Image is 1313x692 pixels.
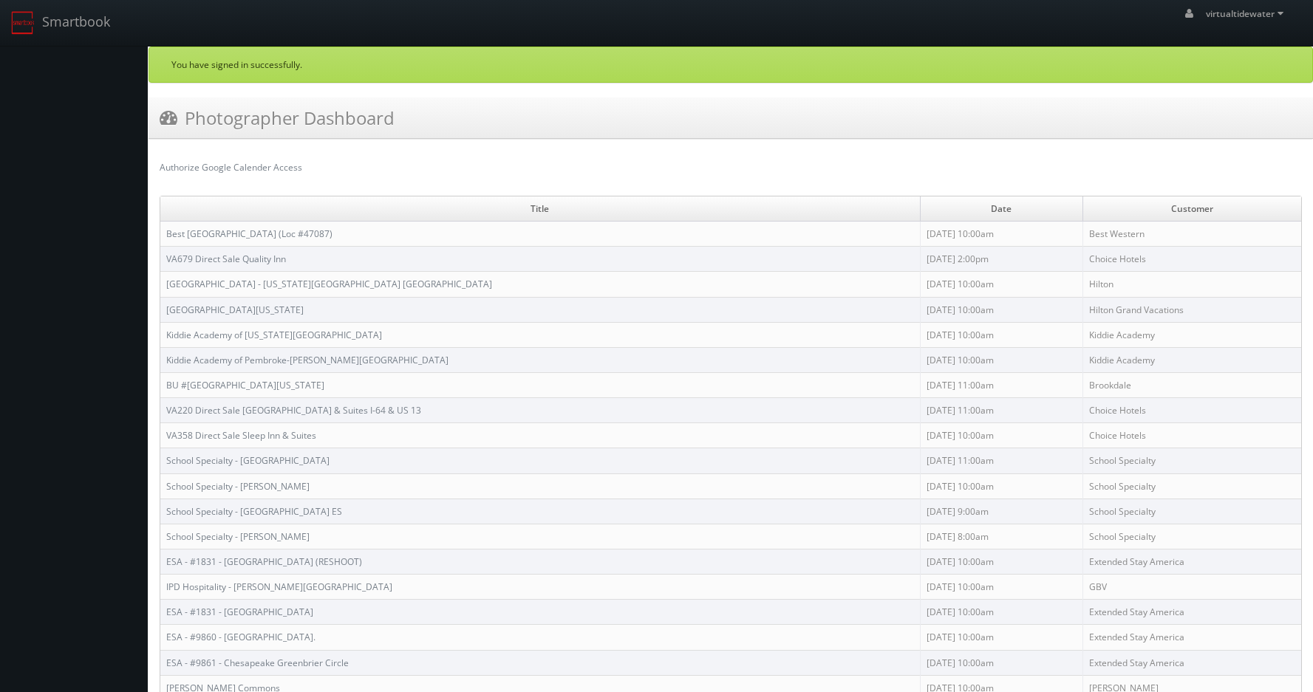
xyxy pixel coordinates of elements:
[1082,398,1301,423] td: Choice Hotels
[166,329,382,341] a: Kiddie Academy of [US_STATE][GEOGRAPHIC_DATA]
[1082,347,1301,372] td: Kiddie Academy
[920,448,1082,473] td: [DATE] 11:00am
[920,625,1082,650] td: [DATE] 10:00am
[166,505,342,518] a: School Specialty - [GEOGRAPHIC_DATA] ES
[166,379,324,391] a: BU #[GEOGRAPHIC_DATA][US_STATE]
[160,196,920,222] td: Title
[920,372,1082,397] td: [DATE] 11:00am
[1082,625,1301,650] td: Extended Stay America
[920,322,1082,347] td: [DATE] 10:00am
[166,278,492,290] a: [GEOGRAPHIC_DATA] - [US_STATE][GEOGRAPHIC_DATA] [GEOGRAPHIC_DATA]
[11,11,35,35] img: smartbook-logo.png
[1082,423,1301,448] td: Choice Hotels
[920,196,1082,222] td: Date
[1082,524,1301,549] td: School Specialty
[1082,247,1301,272] td: Choice Hotels
[166,454,330,467] a: School Specialty - [GEOGRAPHIC_DATA]
[166,227,332,240] a: Best [GEOGRAPHIC_DATA] (Loc #47087)
[166,480,310,493] a: School Specialty - [PERSON_NAME]
[166,429,316,442] a: VA358 Direct Sale Sleep Inn & Suites
[920,398,1082,423] td: [DATE] 11:00am
[166,253,286,265] a: VA679 Direct Sale Quality Inn
[166,404,421,417] a: VA220 Direct Sale [GEOGRAPHIC_DATA] & Suites I-64 & US 13
[166,631,316,643] a: ESA - #9860 - [GEOGRAPHIC_DATA].
[1082,499,1301,524] td: School Specialty
[920,524,1082,549] td: [DATE] 8:00am
[920,297,1082,322] td: [DATE] 10:00am
[1082,473,1301,499] td: School Specialty
[1082,448,1301,473] td: School Specialty
[1082,196,1301,222] td: Customer
[920,650,1082,675] td: [DATE] 10:00am
[920,272,1082,297] td: [DATE] 10:00am
[920,247,1082,272] td: [DATE] 2:00pm
[160,161,302,174] a: Authorize Google Calender Access
[1082,372,1301,397] td: Brookdale
[1082,297,1301,322] td: Hilton Grand Vacations
[1082,272,1301,297] td: Hilton
[166,555,362,568] a: ESA - #1831 - [GEOGRAPHIC_DATA] (RESHOOT)
[920,347,1082,372] td: [DATE] 10:00am
[1082,222,1301,247] td: Best Western
[171,58,1290,71] p: You have signed in successfully.
[920,549,1082,574] td: [DATE] 10:00am
[1082,600,1301,625] td: Extended Stay America
[166,580,392,593] a: IPD Hospitality - [PERSON_NAME][GEOGRAPHIC_DATA]
[166,354,449,366] a: Kiddie Academy of Pembroke-[PERSON_NAME][GEOGRAPHIC_DATA]
[1082,322,1301,347] td: Kiddie Academy
[160,105,395,131] h3: Photographer Dashboard
[166,530,310,543] a: School Specialty - [PERSON_NAME]
[920,499,1082,524] td: [DATE] 9:00am
[1082,650,1301,675] td: Extended Stay America
[920,600,1082,625] td: [DATE] 10:00am
[920,575,1082,600] td: [DATE] 10:00am
[1082,575,1301,600] td: GBV
[920,473,1082,499] td: [DATE] 10:00am
[166,304,304,316] a: [GEOGRAPHIC_DATA][US_STATE]
[1206,7,1288,20] span: virtualtidewater
[166,606,313,618] a: ESA - #1831 - [GEOGRAPHIC_DATA]
[920,423,1082,448] td: [DATE] 10:00am
[920,222,1082,247] td: [DATE] 10:00am
[166,657,349,669] a: ESA - #9861 - Chesapeake Greenbrier Circle
[1082,549,1301,574] td: Extended Stay America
